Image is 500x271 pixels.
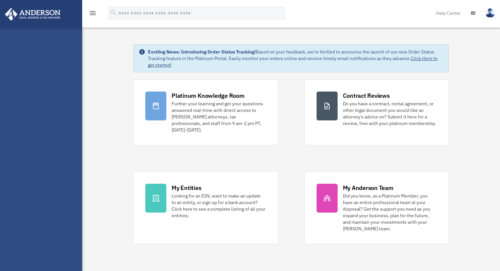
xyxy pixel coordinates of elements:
[148,49,443,68] div: Based on your feedback, we're thrilled to announce the launch of our new Order Status Tracking fe...
[172,193,266,219] div: Looking for an EIN, want to make an update to an entity, or sign up for a bank account? Click her...
[343,100,437,127] div: Do you have a contract, rental agreement, or other legal document you would like an attorney's ad...
[304,172,449,244] a: My Anderson Team Did you know, as a Platinum Member, you have an entire professional team at your...
[343,193,437,232] div: Did you know, as a Platinum Member, you have an entire professional team at your disposal? Get th...
[133,172,278,244] a: My Entities Looking for an EIN, want to make an update to an entity, or sign up for a bank accoun...
[110,9,117,16] i: search
[148,49,256,55] strong: Exciting News: Introducing Order Status Tracking!
[148,55,438,68] a: Click Here to get started!
[304,79,449,145] a: Contract Reviews Do you have a contract, rental agreement, or other legal document you would like...
[89,9,97,17] i: menu
[172,92,245,100] div: Platinum Knowledge Room
[172,184,201,192] div: My Entities
[133,79,278,145] a: Platinum Knowledge Room Further your learning and get your questions answered real-time with dire...
[485,8,495,18] img: User Pic
[343,92,390,100] div: Contract Reviews
[343,184,393,192] div: My Anderson Team
[3,8,62,21] img: Anderson Advisors Platinum Portal
[172,100,266,133] div: Further your learning and get your questions answered real-time with direct access to [PERSON_NAM...
[89,11,97,17] a: menu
